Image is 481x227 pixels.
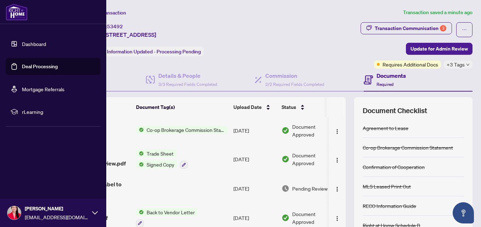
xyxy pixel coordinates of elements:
[361,22,452,34] button: Transaction Communication3
[265,82,324,87] span: 2/2 Required Fields Completed
[377,82,394,87] span: Required
[25,213,89,221] span: [EMAIL_ADDRESS][DOMAIN_NAME]
[136,208,144,216] img: Status Icon
[158,71,217,80] h4: Details & People
[334,129,340,134] img: Logo
[6,4,28,21] img: logo
[136,126,144,134] img: Status Icon
[363,106,427,116] span: Document Checklist
[158,82,217,87] span: 3/3 Required Fields Completed
[231,117,279,144] td: [DATE]
[231,97,279,117] th: Upload Date
[136,150,188,169] button: Status IconTrade SheetStatus IconSigned Copy
[375,23,446,34] div: Transaction Communication
[363,163,425,171] div: Confirmation of Cooperation
[22,41,46,47] a: Dashboard
[144,161,177,168] span: Signed Copy
[292,185,328,192] span: Pending Review
[88,47,204,56] div: Status:
[334,186,340,192] img: Logo
[107,23,123,30] span: 53492
[282,214,289,222] img: Document Status
[334,216,340,221] img: Logo
[107,48,201,55] span: Information Updated - Processing Pending
[144,150,176,157] span: Trade Sheet
[403,8,472,17] article: Transaction saved a minute ago
[136,161,144,168] img: Status Icon
[22,86,64,92] a: Mortgage Referrals
[363,144,453,151] div: Co-op Brokerage Commission Statement
[233,103,262,111] span: Upload Date
[282,155,289,163] img: Document Status
[334,157,340,163] img: Logo
[332,183,343,194] button: Logo
[383,60,438,68] span: Requires Additional Docs
[136,126,228,134] button: Status IconCo-op Brokerage Commission Statement
[282,103,296,111] span: Status
[447,60,465,69] span: +3 Tags
[136,150,144,157] img: Status Icon
[453,202,474,223] button: Open asap
[462,27,467,32] span: ellipsis
[22,63,58,70] a: Deal Processing
[88,30,156,39] span: 1607-[STREET_ADDRESS]
[133,97,231,117] th: Document Tag(s)
[406,43,472,55] button: Update for Admin Review
[282,185,289,192] img: Document Status
[7,206,21,220] img: Profile Icon
[292,151,336,167] span: Document Approved
[292,210,336,226] span: Document Approved
[377,71,406,80] h4: Documents
[265,71,324,80] h4: Commission
[231,144,279,174] td: [DATE]
[466,63,470,66] span: down
[332,125,343,136] button: Logo
[292,123,336,138] span: Document Approved
[144,208,198,216] span: Back to Vendor Letter
[231,174,279,203] td: [DATE]
[363,124,408,132] div: Agreement to Lease
[332,212,343,223] button: Logo
[144,126,228,134] span: Co-op Brokerage Commission Statement
[282,127,289,134] img: Document Status
[25,205,89,213] span: [PERSON_NAME]
[411,43,468,54] span: Update for Admin Review
[88,10,126,16] span: View Transaction
[279,97,339,117] th: Status
[332,153,343,165] button: Logo
[22,108,96,116] span: rLearning
[440,25,446,31] div: 3
[363,182,411,190] div: MLS Leased Print Out
[363,202,416,210] div: RECO Information Guide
